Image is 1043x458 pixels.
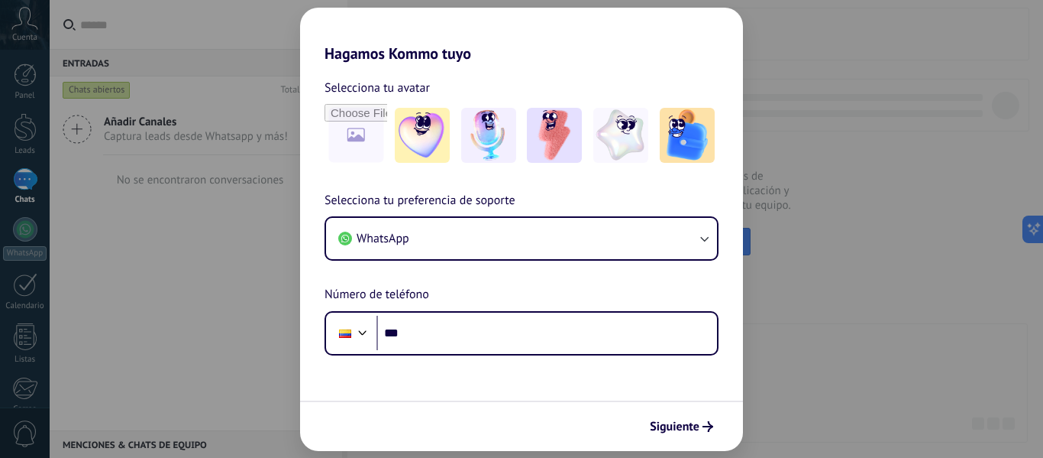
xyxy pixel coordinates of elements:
span: Selecciona tu preferencia de soporte [325,191,515,211]
img: -5.jpeg [660,108,715,163]
span: Siguiente [650,421,699,432]
span: WhatsApp [357,231,409,246]
h2: Hagamos Kommo tuyo [300,8,743,63]
button: Siguiente [643,414,720,440]
img: -4.jpeg [593,108,648,163]
img: -3.jpeg [527,108,582,163]
div: Colombia: + 57 [331,317,360,349]
span: Número de teléfono [325,285,429,305]
span: Selecciona tu avatar [325,78,430,98]
img: -2.jpeg [461,108,516,163]
button: WhatsApp [326,218,717,259]
img: -1.jpeg [395,108,450,163]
